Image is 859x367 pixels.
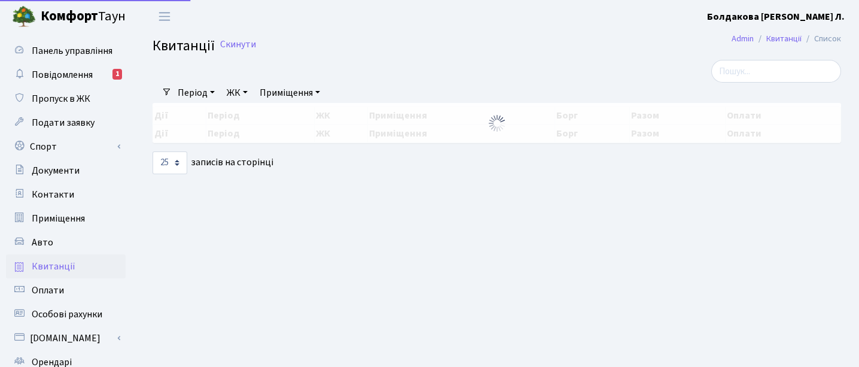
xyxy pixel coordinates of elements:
[707,10,845,24] a: Болдакова [PERSON_NAME] Л.
[6,326,126,350] a: [DOMAIN_NAME]
[707,10,845,23] b: Болдакова [PERSON_NAME] Л.
[153,35,215,56] span: Квитанції
[6,87,126,111] a: Пропуск в ЖК
[32,164,80,177] span: Документи
[173,83,220,103] a: Період
[766,32,802,45] a: Квитанції
[32,188,74,201] span: Контакти
[6,39,126,63] a: Панель управління
[153,151,187,174] select: записів на сторінці
[32,236,53,249] span: Авто
[6,207,126,230] a: Приміщення
[6,230,126,254] a: Авто
[32,284,64,297] span: Оплати
[714,26,859,51] nav: breadcrumb
[711,60,841,83] input: Пошук...
[6,254,126,278] a: Квитанції
[32,44,112,57] span: Панель управління
[12,5,36,29] img: logo.png
[6,135,126,159] a: Спорт
[112,69,122,80] div: 1
[6,111,126,135] a: Подати заявку
[802,32,841,46] li: Список
[6,278,126,302] a: Оплати
[32,116,95,129] span: Подати заявку
[220,39,256,50] a: Скинути
[6,183,126,207] a: Контакти
[32,92,90,105] span: Пропуск в ЖК
[32,260,75,273] span: Квитанції
[41,7,126,27] span: Таун
[6,302,126,326] a: Особові рахунки
[32,68,93,81] span: Повідомлення
[255,83,325,103] a: Приміщення
[732,32,754,45] a: Admin
[6,63,126,87] a: Повідомлення1
[222,83,252,103] a: ЖК
[41,7,98,26] b: Комфорт
[32,212,85,225] span: Приміщення
[150,7,179,26] button: Переключити навігацію
[488,114,507,133] img: Обробка...
[153,151,273,174] label: записів на сторінці
[32,308,102,321] span: Особові рахунки
[6,159,126,183] a: Документи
